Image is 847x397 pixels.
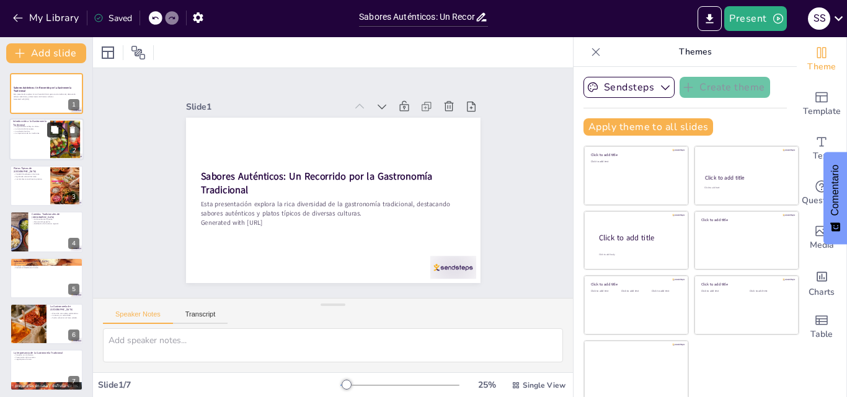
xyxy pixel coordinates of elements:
div: 6 [10,303,83,344]
span: Template [803,105,841,118]
div: 6 [68,329,79,341]
p: Esta presentación explora la rica diversidad de la gastronomía tradicional, destacando sabores au... [236,51,384,289]
div: 1 [10,73,83,114]
span: Media [810,238,834,252]
button: Transcript [173,310,228,324]
p: Los tamales como alimento práctico. [14,178,47,180]
strong: Sabores Auténticos: Un Recorrido por la Gastronomía Tradicional [14,86,71,93]
div: Click to add title [705,174,787,181]
div: Get real-time input from your audience [797,171,846,216]
div: Click to add title [701,217,790,222]
div: Click to add text [621,290,649,293]
font: Comentario [830,165,840,216]
div: Add ready made slides [797,82,846,126]
div: Click to add text [701,290,740,293]
div: Add a table [797,305,846,349]
div: Click to add title [701,282,790,287]
span: Charts [809,286,835,299]
p: El ceviche como plato emblemático. [50,312,79,315]
p: Atención al detalle en el risotto. [14,266,79,269]
button: Comentarios - Mostrar encuesta [823,152,847,245]
button: Present [724,6,786,31]
p: La cohesión familiar. [13,130,47,133]
div: 3 [10,165,83,206]
div: Change the overall theme [797,37,846,82]
span: Questions [802,194,842,207]
button: Sendsteps [583,77,675,98]
div: 2 [69,146,80,157]
div: 4 [68,238,79,249]
p: Platos Típicos de [GEOGRAPHIC_DATA] [14,167,47,173]
p: Generated with [URL] [229,46,369,280]
div: Click to add text [704,186,787,190]
div: 25 % [472,379,502,391]
div: 5 [10,258,83,299]
p: Preservación de las recetas. [14,356,79,359]
button: Export to PowerPoint [698,6,722,31]
span: Position [131,45,146,60]
p: La gastronomía refleja la cultura. [13,126,47,128]
div: Click to add title [591,282,680,287]
p: La Importancia de la Gastronomía Tradicional [14,351,79,355]
div: Slide 1 / 7 [98,379,340,391]
div: Click to add text [652,290,680,293]
div: 7 [10,349,83,390]
div: 4 [10,211,83,252]
div: Saved [94,12,132,24]
div: 2 [9,119,84,161]
p: Sabores de [GEOGRAPHIC_DATA] [14,259,79,263]
span: Table [810,328,833,341]
p: Legado para el futuro. [14,359,79,361]
p: La transmisión de recetas. [13,128,47,131]
button: Duplicate Slide [47,123,62,137]
div: Click to add text [591,290,619,293]
p: Frescura del gazpacho. [32,220,79,223]
div: 1 [68,99,79,110]
button: Speaker Notes [103,310,173,324]
p: Generated with [URL] [14,98,79,100]
p: Comidas Tradicionales de [GEOGRAPHIC_DATA] [32,212,79,219]
p: Variedad de sabores en los tacos. [14,173,47,176]
strong: Sabores Auténticos: Un Recorrido por la Gastronomía Tradicional [283,61,411,276]
button: Add slide [6,43,86,63]
div: Add charts and graphs [797,260,846,305]
p: Esta presentación explora la rica diversidad de la gastronomía tradicional, destacando sabores au... [14,94,79,98]
p: La importancia de las tradiciones. [13,133,47,135]
div: Click to add body [599,253,677,256]
div: Add text boxes [797,126,846,171]
div: s s [808,7,830,30]
p: Variedad en la pasta. [14,262,79,264]
input: Insert title [359,8,475,26]
span: Text [813,149,830,163]
p: La pizza como símbolo cultural. [14,264,79,267]
div: Add images, graphics, shapes or video [797,216,846,260]
p: Conexión con la historia. [14,354,79,357]
p: Introducción a la Gastronomía Tradicional [13,120,47,127]
p: La Gastronomía de [GEOGRAPHIC_DATA] [50,305,79,312]
div: Click to add text [591,160,680,164]
div: Click to add title [591,152,680,157]
p: Celebración de la cultura regional. [32,223,79,225]
div: Slide 1 [388,91,478,235]
p: Significado cultural del mole. [14,175,47,178]
div: 7 [68,376,79,387]
div: Click to add text [750,290,789,293]
span: Theme [807,60,836,74]
div: 5 [68,284,79,295]
button: Apply theme to all slides [583,118,713,136]
button: Delete Slide [65,123,80,137]
p: La causa y su versatilidad. [50,315,79,317]
button: Create theme [680,77,770,98]
button: My Library [9,8,84,28]
p: Fusión cultural en el lomo saltado. [50,316,79,319]
span: Single View [523,380,565,390]
button: s s [808,6,830,31]
div: Click to add title [599,233,678,243]
div: Layout [98,43,118,63]
div: 3 [68,191,79,203]
p: La diversidad de la paella. [32,219,79,221]
p: Themes [606,37,784,67]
